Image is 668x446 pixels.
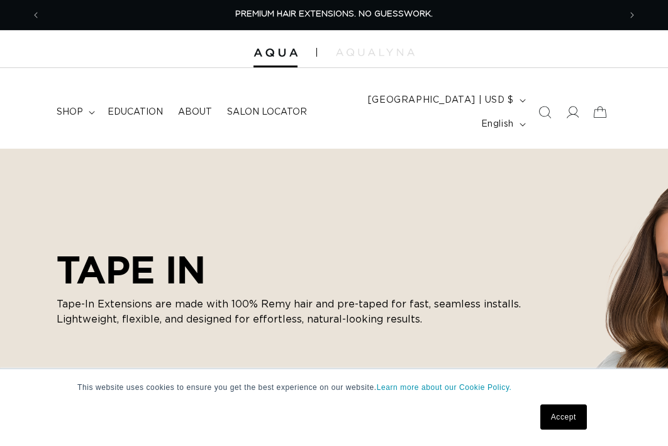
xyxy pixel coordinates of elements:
p: Tape-In Extensions are made with 100% Remy hair and pre-taped for fast, seamless installs. Lightw... [57,297,535,327]
a: Learn more about our Cookie Policy. [377,383,512,392]
img: Aqua Hair Extensions [253,49,298,57]
span: Salon Locator [227,106,307,118]
span: Education [108,106,163,118]
span: [GEOGRAPHIC_DATA] | USD $ [368,94,514,107]
span: PREMIUM HAIR EXTENSIONS. NO GUESSWORK. [235,10,433,18]
span: shop [57,106,83,118]
button: English [474,112,531,136]
button: [GEOGRAPHIC_DATA] | USD $ [360,88,531,112]
button: Next announcement [618,3,646,27]
summary: shop [49,99,100,125]
a: About [170,99,220,125]
button: Previous announcement [22,3,50,27]
h2: TAPE IN [57,248,535,292]
a: Accept [540,404,587,430]
p: This website uses cookies to ensure you get the best experience on our website. [77,382,591,393]
span: English [481,118,514,131]
a: Education [100,99,170,125]
a: Salon Locator [220,99,315,125]
img: aqualyna.com [336,49,415,56]
summary: Search [531,98,559,126]
span: About [178,106,212,118]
